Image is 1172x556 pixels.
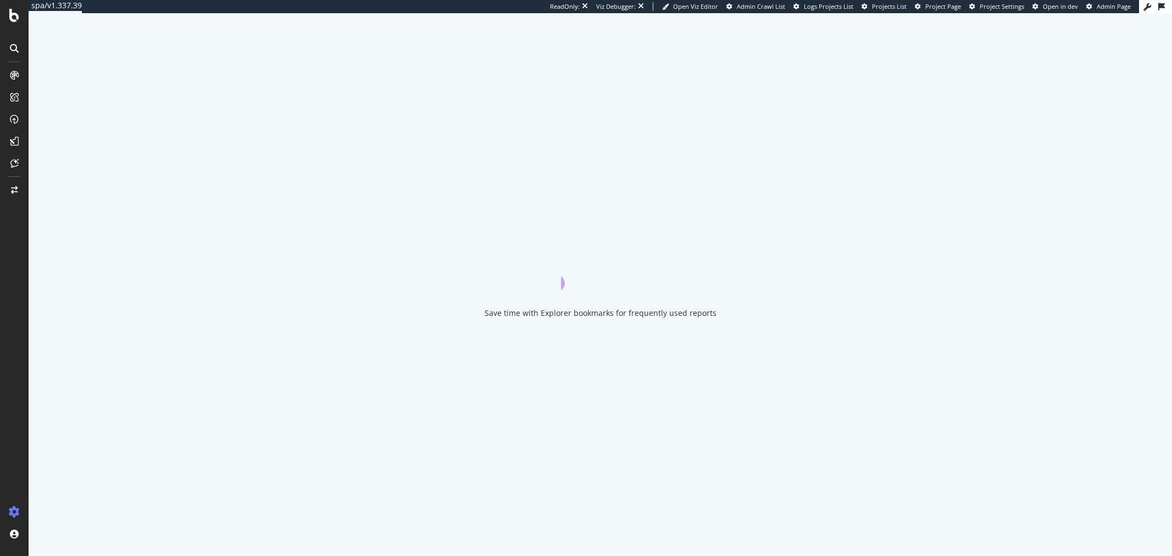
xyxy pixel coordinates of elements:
span: Open in dev [1043,2,1078,10]
span: Logs Projects List [804,2,853,10]
span: Projects List [872,2,907,10]
a: Open in dev [1032,2,1078,11]
div: ReadOnly: [550,2,580,11]
a: Project Settings [969,2,1024,11]
span: Admin Page [1097,2,1131,10]
a: Logs Projects List [793,2,853,11]
div: animation [561,251,640,290]
span: Project Settings [980,2,1024,10]
div: Save time with Explorer bookmarks for frequently used reports [485,308,716,319]
a: Project Page [915,2,961,11]
a: Admin Page [1086,2,1131,11]
a: Open Viz Editor [662,2,718,11]
span: Open Viz Editor [673,2,718,10]
span: Admin Crawl List [737,2,785,10]
a: Projects List [862,2,907,11]
a: Admin Crawl List [726,2,785,11]
span: Project Page [925,2,961,10]
div: Viz Debugger: [596,2,636,11]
